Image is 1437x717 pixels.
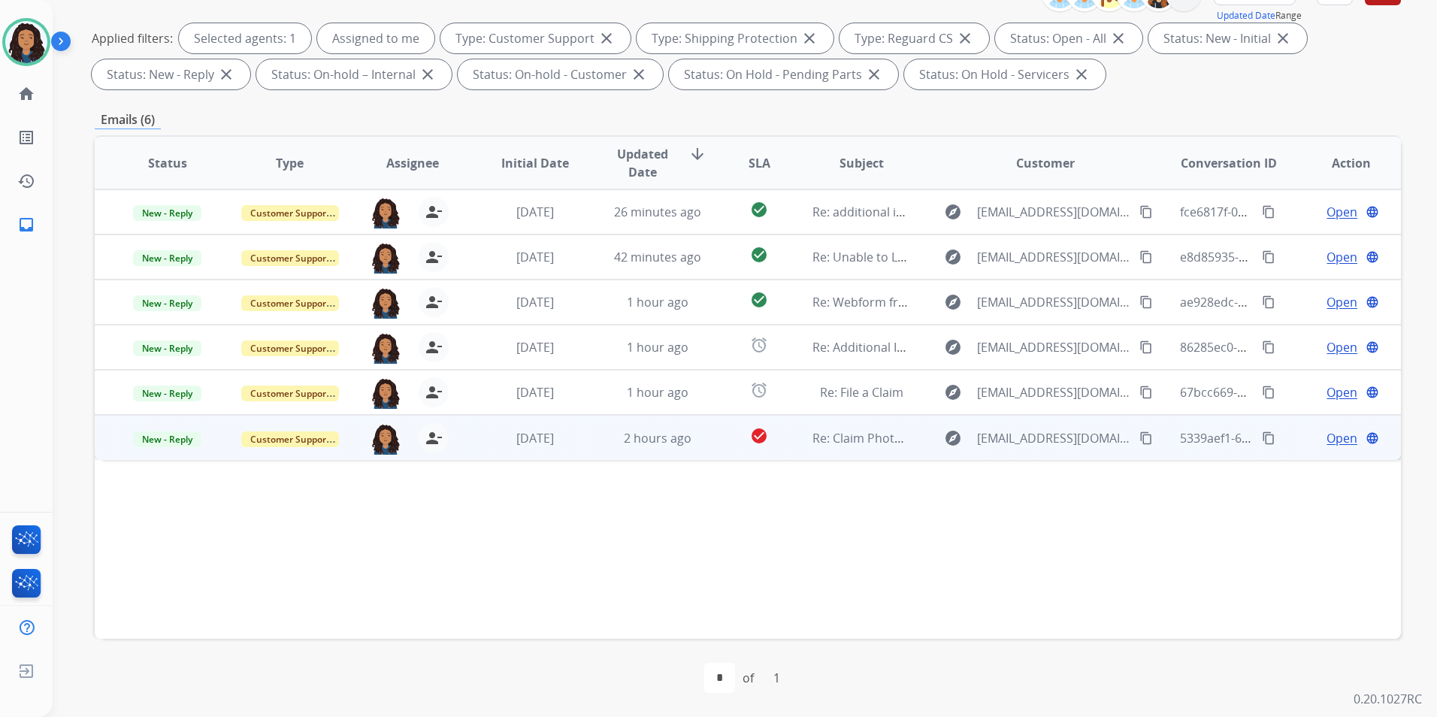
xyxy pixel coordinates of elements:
img: agent-avatar [371,242,401,274]
mat-icon: close [1072,65,1091,83]
mat-icon: person_remove [425,203,443,221]
mat-icon: check_circle [750,427,768,445]
span: 67bcc669-438d-4d75-a215-054385520edd [1180,384,1414,401]
span: Re: Webform from [EMAIL_ADDRESS][DOMAIN_NAME] on [DATE] [812,294,1173,310]
p: Emails (6) [95,110,161,129]
mat-icon: content_copy [1262,386,1275,399]
span: 5339aef1-696b-4820-b610-946bd7b77378 [1180,430,1412,446]
mat-icon: alarm [750,336,768,354]
div: Status: Open - All [995,23,1142,53]
mat-icon: explore [944,429,962,447]
span: Customer [1016,154,1075,172]
mat-icon: explore [944,248,962,266]
button: Updated Date [1217,10,1275,22]
mat-icon: close [1274,29,1292,47]
mat-icon: language [1366,250,1379,264]
mat-icon: language [1366,386,1379,399]
mat-icon: explore [944,293,962,311]
mat-icon: content_copy [1139,250,1153,264]
div: 1 [761,663,792,693]
mat-icon: close [1109,29,1127,47]
th: Action [1278,137,1401,189]
div: Selected agents: 1 [179,23,311,53]
span: Range [1217,9,1302,22]
span: Open [1327,383,1357,401]
span: New - Reply [133,386,201,401]
mat-icon: home [17,85,35,103]
mat-icon: alarm [750,381,768,399]
mat-icon: content_copy [1139,431,1153,445]
span: Open [1327,203,1357,221]
span: Open [1327,338,1357,356]
span: New - Reply [133,250,201,266]
mat-icon: list_alt [17,129,35,147]
span: Updated Date [609,145,676,181]
mat-icon: person_remove [425,293,443,311]
span: Initial Date [501,154,569,172]
span: Status [148,154,187,172]
span: [EMAIL_ADDRESS][DOMAIN_NAME] [977,383,1131,401]
span: 1 hour ago [627,294,688,310]
span: Type [276,154,304,172]
p: 0.20.1027RC [1354,690,1422,708]
img: avatar [5,21,47,63]
mat-icon: check_circle [750,246,768,264]
mat-icon: explore [944,338,962,356]
span: [DATE] [516,204,554,220]
span: [DATE] [516,384,554,401]
span: Re: additional information [812,204,961,220]
span: Re: Claim Photo Request [812,430,951,446]
mat-icon: language [1366,431,1379,445]
span: [EMAIL_ADDRESS][DOMAIN_NAME] [977,248,1131,266]
span: Customer Support [241,386,339,401]
div: Status: On Hold - Pending Parts [669,59,898,89]
span: New - Reply [133,340,201,356]
mat-icon: close [865,65,883,83]
span: 86285ec0-d992-4094-9fc5-b24a922d8aa7 [1180,339,1409,355]
img: agent-avatar [371,423,401,455]
mat-icon: language [1366,295,1379,309]
mat-icon: close [630,65,648,83]
mat-icon: person_remove [425,383,443,401]
span: Assignee [386,154,439,172]
span: ae928edc-24f3-4fb5-9f42-cdc60308e0f3 [1180,294,1399,310]
span: Re: Additional Information [812,339,961,355]
p: Applied filters: [92,29,173,47]
mat-icon: close [956,29,974,47]
span: [DATE] [516,339,554,355]
img: agent-avatar [371,197,401,228]
mat-icon: explore [944,203,962,221]
div: Status: New - Reply [92,59,250,89]
span: New - Reply [133,431,201,447]
span: [DATE] [516,430,554,446]
span: Re: Unable to Locate Contract [812,249,982,265]
span: Open [1327,429,1357,447]
mat-icon: content_copy [1139,295,1153,309]
mat-icon: explore [944,383,962,401]
mat-icon: content_copy [1262,205,1275,219]
span: Customer Support [241,340,339,356]
mat-icon: language [1366,340,1379,354]
span: Customer Support [241,205,339,221]
span: fce6817f-05e9-4f8c-b527-e039fe09fcc1 [1180,204,1394,220]
span: Open [1327,293,1357,311]
mat-icon: close [800,29,818,47]
mat-icon: content_copy [1139,386,1153,399]
span: [EMAIL_ADDRESS][DOMAIN_NAME] [977,338,1131,356]
span: New - Reply [133,205,201,221]
img: agent-avatar [371,377,401,409]
span: Customer Support [241,295,339,311]
mat-icon: close [217,65,235,83]
span: New - Reply [133,295,201,311]
mat-icon: arrow_downward [688,145,706,163]
mat-icon: content_copy [1139,205,1153,219]
mat-icon: language [1366,205,1379,219]
div: Type: Customer Support [440,23,631,53]
span: Customer Support [241,431,339,447]
mat-icon: person_remove [425,429,443,447]
span: Subject [840,154,884,172]
mat-icon: person_remove [425,248,443,266]
div: Status: New - Initial [1148,23,1307,53]
mat-icon: inbox [17,216,35,234]
mat-icon: check_circle [750,291,768,309]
